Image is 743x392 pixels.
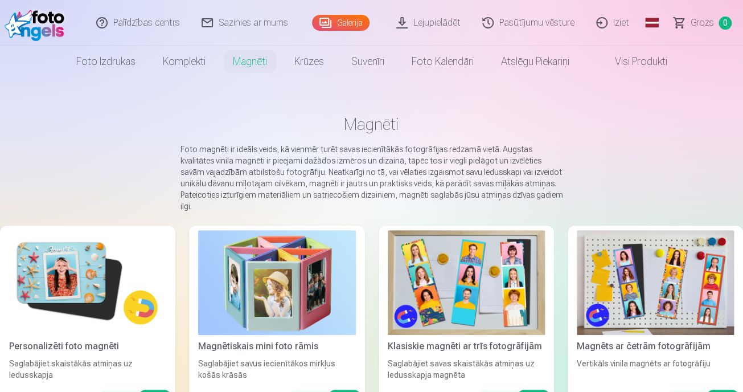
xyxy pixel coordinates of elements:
[383,358,549,381] div: Saglabājiet savas skaistākās atmiņas uz ledusskapja magnēta
[281,46,338,77] a: Krūzes
[487,46,583,77] a: Atslēgu piekariņi
[194,340,360,353] div: Magnētiskais mini foto rāmis
[583,46,681,77] a: Visi produkti
[9,230,166,335] img: Personalizēti foto magnēti
[5,5,70,41] img: /fa1
[194,358,360,381] div: Saglabājiet savus iecienītākos mirkļus košās krāsās
[149,46,219,77] a: Komplekti
[63,46,149,77] a: Foto izdrukas
[572,340,738,353] div: Magnēts ar četrām fotogrāfijām
[5,340,171,353] div: Personalizēti foto magnēti
[383,340,549,353] div: Klasiskie magnēti ar trīs fotogrāfijām
[577,230,734,335] img: Magnēts ar četrām fotogrāfijām
[572,358,738,381] div: Vertikāls vinila magnēts ar fotogrāfiju
[9,114,734,134] h1: Magnēti
[398,46,487,77] a: Foto kalendāri
[719,17,732,30] span: 0
[180,144,563,212] p: Foto magnēti ir ideāls veids, kā vienmēr turēt savas iecienītākās fotogrāfijas redzamā vietā. Aug...
[338,46,398,77] a: Suvenīri
[219,46,281,77] a: Magnēti
[388,230,545,335] img: Klasiskie magnēti ar trīs fotogrāfijām
[5,358,171,381] div: Saglabājiet skaistākās atmiņas uz ledusskapja
[691,16,714,30] span: Grozs
[198,230,355,335] img: Magnētiskais mini foto rāmis
[312,15,370,31] a: Galerija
